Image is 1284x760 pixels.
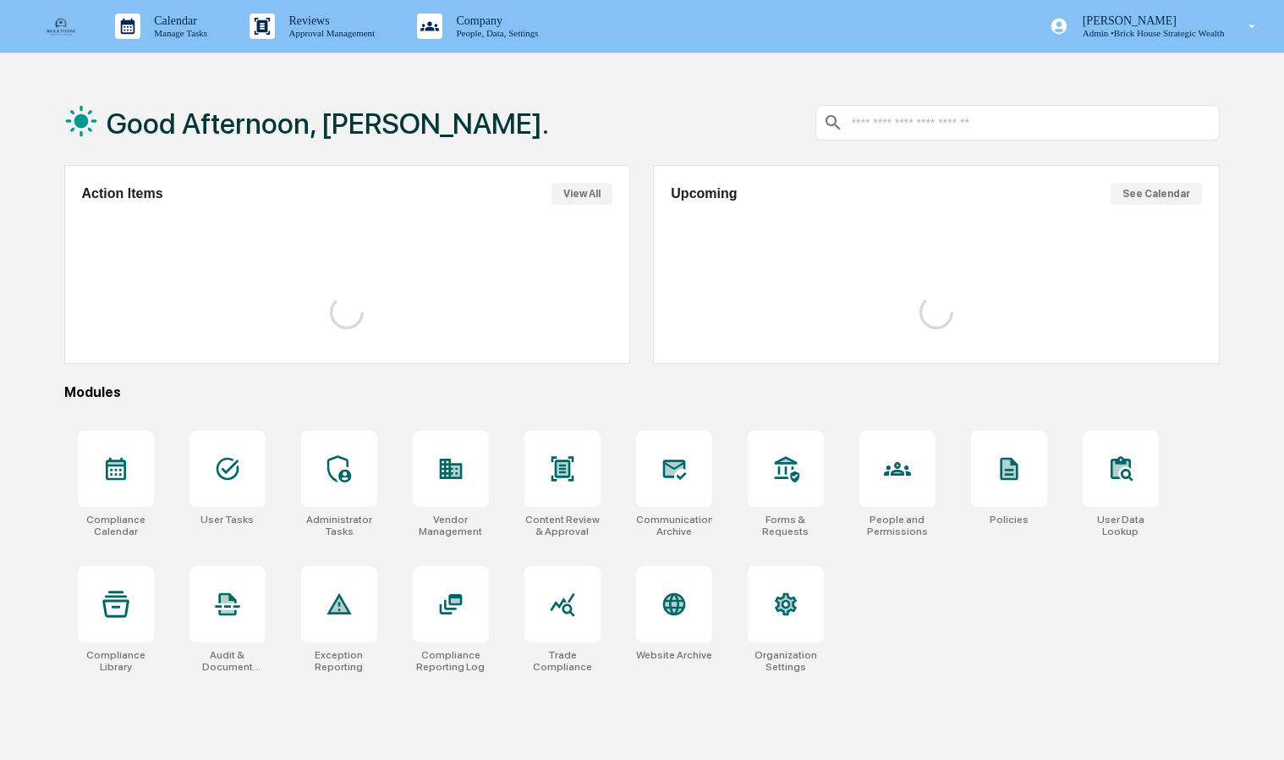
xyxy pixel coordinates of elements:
div: Compliance Reporting Log [413,649,489,673]
div: Policies [990,514,1029,526]
button: View All [551,183,612,205]
p: [PERSON_NAME] [1067,14,1224,28]
div: Modules [64,384,1220,400]
div: Website Archive [636,649,712,661]
div: People and Permissions [859,514,936,537]
div: Compliance Calendar [78,514,154,537]
p: Calendar [140,14,226,28]
div: Organization Settings [748,649,824,673]
div: Audit & Document Logs [189,649,266,673]
p: Reviews [286,14,409,28]
p: Company [469,14,589,28]
img: logo [41,17,81,36]
div: Content Review & Approval [524,514,601,537]
div: Administrator Tasks [301,514,377,537]
div: Vendor Management [413,514,489,537]
div: Communications Archive [636,514,712,537]
div: User Data Lookup [1083,514,1159,537]
p: Manage Tasks [140,28,226,40]
h2: Action Items [82,186,163,201]
div: Exception Reporting [301,649,377,673]
h1: Good Afternoon, [PERSON_NAME]. [107,107,549,140]
div: Trade Compliance [524,649,601,673]
p: Approval Management [286,28,409,40]
p: People, Data, Settings [469,28,589,40]
div: Compliance Library [78,649,154,673]
p: Admin • Brick House Strategic Wealth [1067,28,1224,40]
div: User Tasks [200,514,254,526]
h2: Upcoming [671,186,737,201]
button: See Calendar [1111,183,1202,205]
div: Forms & Requests [748,514,824,537]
